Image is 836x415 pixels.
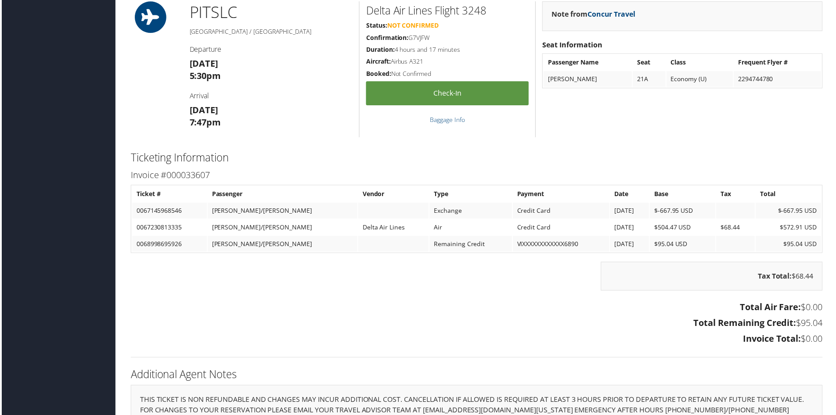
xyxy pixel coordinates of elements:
[429,220,512,236] td: Air
[130,150,824,165] h2: Ticketing Information
[588,9,636,19] a: Concur Travel
[717,187,756,203] th: Tax
[366,82,529,106] a: Check-in
[611,187,650,203] th: Date
[366,70,529,79] h5: Not Confirmed
[757,187,823,203] th: Total
[130,318,824,330] h3: $95.04
[130,170,824,182] h3: Invoice #000033607
[366,45,394,54] strong: Duration:
[741,302,803,314] strong: Total Air Fare:
[757,220,823,236] td: $572.91 USD
[543,40,603,50] strong: Seat Information
[611,220,650,236] td: [DATE]
[735,55,823,71] th: Frequent Flyer #
[651,237,717,253] td: $95.04 USD
[513,220,610,236] td: Credit Card
[544,72,633,87] td: [PERSON_NAME]
[757,237,823,253] td: $95.04 USD
[651,204,717,219] td: $-667.95 USD
[544,55,633,71] th: Passenger Name
[358,220,429,236] td: Delta Air Lines
[366,3,529,18] h2: Delta Air Lines Flight 3248
[759,272,793,282] strong: Tax Total:
[602,263,824,292] div: $68.44
[188,58,217,70] strong: [DATE]
[429,237,512,253] td: Remaining Credit
[667,55,734,71] th: Class
[207,220,357,236] td: [PERSON_NAME]/[PERSON_NAME]
[188,91,352,101] h4: Arrival
[366,70,391,78] strong: Booked:
[366,45,529,54] h5: 4 hours and 17 minutes
[387,21,439,29] span: Not Confirmed
[552,9,636,19] strong: Note from
[634,55,667,71] th: Seat
[366,57,529,66] h5: Airbus A321
[188,117,220,129] strong: 7:47pm
[513,237,610,253] td: VIXXXXXXXXXXXX6890
[188,104,217,116] strong: [DATE]
[634,72,667,87] td: 21A
[130,368,824,383] h2: Additional Agent Notes
[429,204,512,219] td: Exchange
[131,220,206,236] td: 0067230813335
[131,204,206,219] td: 0067145968546
[757,204,823,219] td: $-667.95 USD
[188,44,352,54] h4: Departure
[695,318,798,330] strong: Total Remaining Credit:
[130,302,824,315] h3: $0.00
[735,72,823,87] td: 2294744780
[207,237,357,253] td: [PERSON_NAME]/[PERSON_NAME]
[744,334,803,346] strong: Invoice Total:
[366,57,390,66] strong: Aircraft:
[131,237,206,253] td: 0068998695926
[667,72,734,87] td: Economy (U)
[717,220,756,236] td: $68.44
[366,33,408,42] strong: Confirmation:
[651,187,717,203] th: Base
[611,237,650,253] td: [DATE]
[366,33,529,42] h5: G7VJFW
[188,1,352,23] h1: PIT SLC
[429,187,512,203] th: Type
[366,21,387,29] strong: Status:
[358,187,429,203] th: Vendor
[207,187,357,203] th: Passenger
[130,334,824,346] h3: $0.00
[188,27,352,36] h5: [GEOGRAPHIC_DATA] / [GEOGRAPHIC_DATA]
[651,220,717,236] td: $504.47 USD
[513,187,610,203] th: Payment
[430,116,465,124] a: Baggage Info
[188,70,220,82] strong: 5:30pm
[513,204,610,219] td: Credit Card
[207,204,357,219] td: [PERSON_NAME]/[PERSON_NAME]
[131,187,206,203] th: Ticket #
[611,204,650,219] td: [DATE]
